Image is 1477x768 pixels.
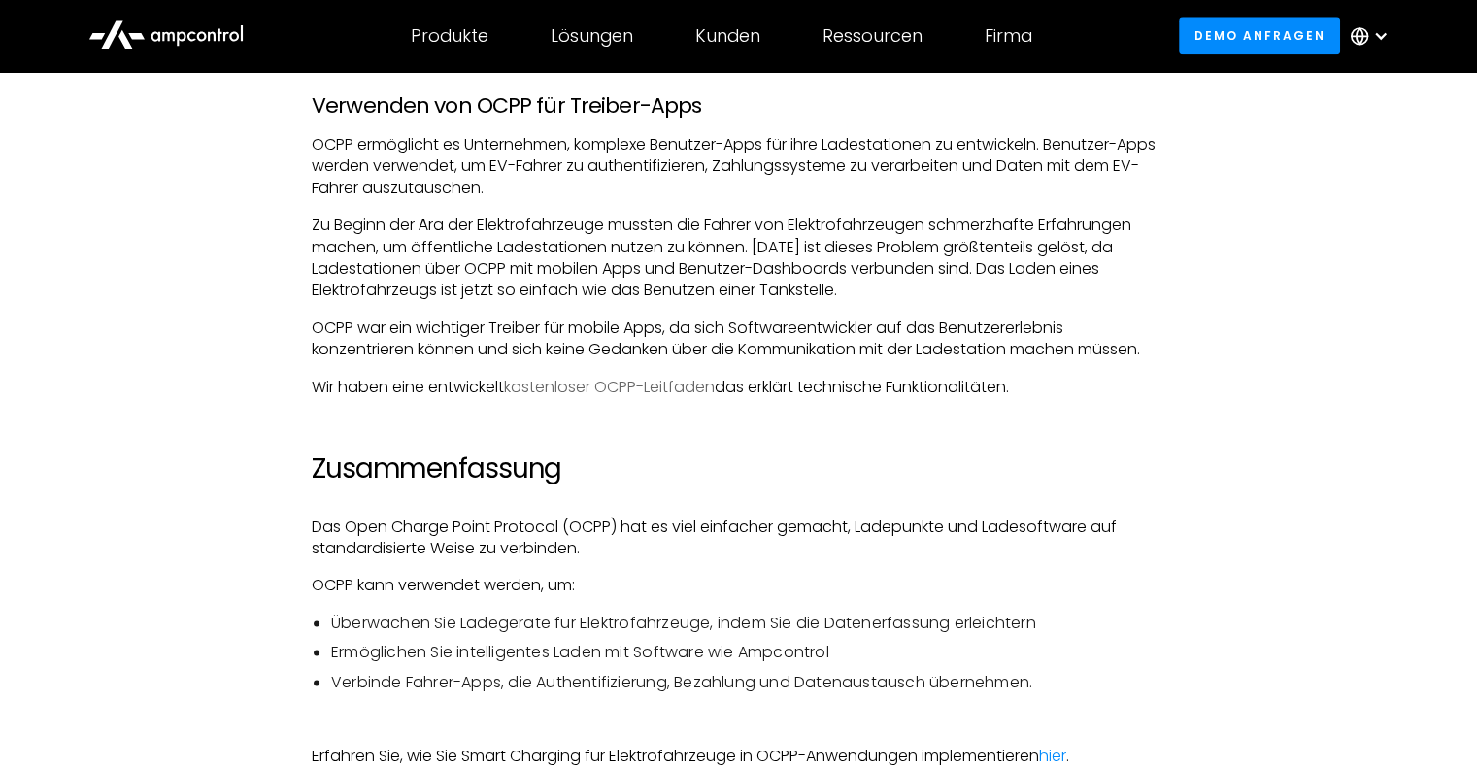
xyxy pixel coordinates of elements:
[504,376,715,398] a: kostenloser OCPP-Leitfaden
[1179,17,1340,53] a: Demo anfragen
[822,25,923,47] div: Ressourcen
[312,452,1165,485] h2: Zusammenfassung
[312,215,1165,302] p: Zu Beginn der Ära der Elektrofahrzeuge mussten die Fahrer von Elektrofahrzeugen schmerzhafte Erfa...
[411,25,488,47] div: Produkte
[312,377,1165,398] p: Wir haben eine entwickelt das erklärt technische Funktionalitäten.
[312,134,1165,199] p: OCPP ermöglicht es Unternehmen, komplexe Benutzer-Apps für ihre Ladestationen zu entwickeln. Benu...
[695,25,760,47] div: Kunden
[312,746,1165,767] p: Erfahren Sie, wie Sie Smart Charging für Elektrofahrzeuge in OCPP-Anwendungen implementieren .
[331,642,1165,663] li: Ermöglichen Sie intelligentes Laden mit Software wie Ampcontrol
[985,25,1032,47] div: Firma
[331,672,1165,693] li: Verbinde Fahrer-Apps, die Authentifizierung, Bezahlung und Datenaustausch übernehmen.
[312,575,1165,596] p: OCPP kann verwendet werden, um:
[312,709,1165,730] p: ‍
[1039,745,1066,767] a: hier
[551,25,633,47] div: Lösungen
[312,517,1165,560] p: Das Open Charge Point Protocol (OCPP) hat es viel einfacher gemacht, Ladepunkte und Ladesoftware ...
[312,317,1165,361] p: OCPP war ein wichtiger Treiber für mobile Apps, da sich Softwareentwickler auf das Benutzererlebn...
[331,613,1165,634] li: Überwachen Sie Ladegeräte für Elektrofahrzeuge, indem Sie die Datenerfassung erleichtern
[312,93,1165,118] h3: Verwenden von OCPP für Treiber-Apps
